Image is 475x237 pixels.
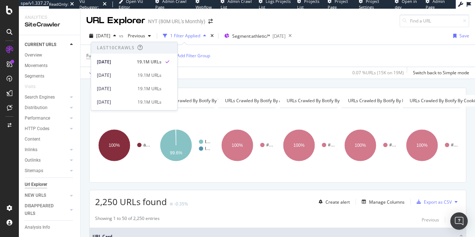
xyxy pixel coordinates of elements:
div: [DATE] [97,59,132,65]
button: Export as CSV [414,196,452,208]
a: NEW URLS [25,192,68,199]
span: Previous [125,33,145,39]
div: 19.1M URLs [138,99,161,105]
div: Create alert [325,199,350,205]
button: [DATE] [86,30,119,42]
text: 100% [109,143,120,148]
div: Open Intercom Messenger [450,212,468,230]
div: Movements [25,62,48,70]
svg: A chart. [218,114,276,177]
div: Search Engines [25,93,55,101]
text: a… [143,142,150,147]
button: Add Filter Group [167,51,210,60]
div: Distribution [25,104,48,112]
div: Analytics [25,14,74,21]
button: Switch back to Simple mode [410,67,469,79]
svg: A chart. [95,114,153,177]
div: Segments [25,72,44,80]
div: 1 Filter Applied [170,33,200,39]
div: [DATE] [97,99,133,105]
div: arrow-right-arrow-left [208,19,213,24]
div: Url Explorer [25,181,47,188]
button: Segment:athletic/*[DATE] [221,30,286,42]
button: Manage Columns [359,197,405,206]
text: 100% [416,143,427,148]
text: #… [389,142,396,147]
span: URLs Crawled By Botify By free_recipe_test [348,97,435,104]
div: -0.35% [174,201,188,207]
a: HTTP Codes [25,125,68,133]
div: Save [459,33,469,39]
text: 100% [293,143,304,148]
div: Overview [25,51,42,59]
span: 2,250 URLs found [95,196,167,208]
a: Visits [25,83,43,91]
span: URLs Crawled By Botify By the_athletic [164,97,242,104]
text: #… [451,142,458,147]
text: l… [205,146,210,151]
text: 100% [355,143,366,148]
div: times [209,32,215,39]
div: NYT (80M URL's Monthly) [148,18,205,25]
a: Sitemaps [25,167,68,175]
button: Previous [125,30,154,42]
a: DISAPPEARED URLS [25,202,68,217]
div: Add Filter Group [177,53,210,59]
button: Create alert [316,196,350,208]
div: NEW URLS [25,192,46,199]
div: Switch back to Simple mode [413,70,469,76]
span: 2025 Sep. 1st [96,33,110,39]
div: 19.1M URLs [137,59,161,65]
text: 99.6% [170,150,182,155]
svg: A chart. [341,114,399,177]
svg: A chart. [280,114,338,177]
span: URLs Crawled By Botify By arr_swat_recipes [225,97,314,104]
div: Manage Columns [369,199,405,205]
a: Url Explorer [25,181,75,188]
span: Segment: athletic/* [232,33,270,39]
button: Save [450,30,469,42]
div: Inlinks [25,146,37,154]
text: #… [328,142,335,147]
div: HTTP Codes [25,125,49,133]
svg: A chart. [403,114,461,177]
a: Search Engines [25,93,68,101]
div: Performance [25,115,50,122]
div: [DATE] [273,33,286,39]
div: SiteCrawler [25,21,74,29]
img: Equal [170,203,173,205]
div: Export as CSV [424,199,452,205]
button: Apply [86,67,107,79]
text: #… [266,142,273,147]
div: Outlinks [25,157,41,164]
div: CURRENT URLS [25,41,56,49]
div: 19.1M URLs [138,86,161,92]
div: [DATE] [97,72,133,79]
a: Overview [25,51,75,59]
div: 0.07 % URLs ( 15K on 19M ) [352,70,404,76]
div: DISAPPEARED URLS [25,202,61,217]
a: Movements [25,62,75,70]
a: Segments [25,72,75,80]
a: Outlinks [25,157,68,164]
span: URLs Crawled By Botify By round_2_free_recipe_test [287,97,392,104]
svg: A chart. [157,114,215,177]
div: Content [25,136,40,143]
span: Webflow [196,4,212,10]
div: URL Explorer [86,14,145,27]
div: Last 10 Crawls [97,45,135,51]
h4: URLs Crawled By Botify By round_2_free_recipe_test [285,95,403,107]
text: 100% [232,143,243,148]
a: Content [25,136,75,143]
span: vs [119,33,125,39]
div: [DATE] [97,86,133,92]
div: Visits [25,83,36,91]
h4: URLs Crawled By Botify By arr_swat_recipes [224,95,324,107]
div: Showing 1 to 50 of 2,250 entries [95,215,160,224]
div: Sitemaps [25,167,43,175]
